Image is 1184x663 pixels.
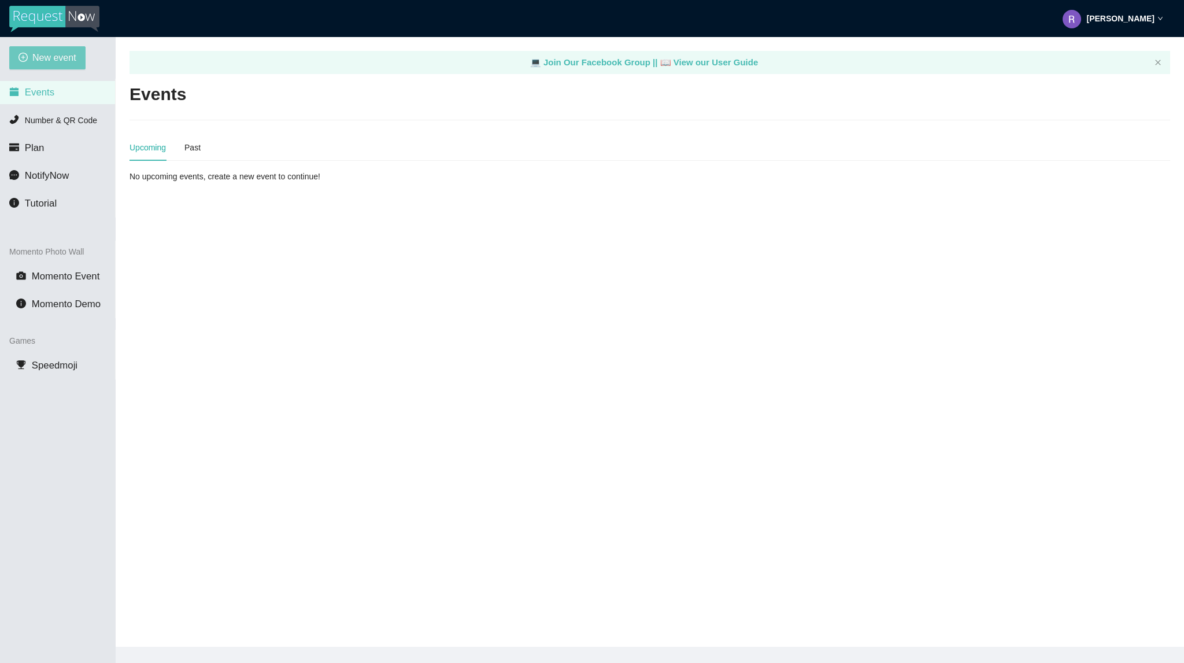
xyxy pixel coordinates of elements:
[660,57,671,67] span: laptop
[16,299,26,308] span: info-circle
[25,87,54,98] span: Events
[660,57,758,67] a: laptop View our User Guide
[32,360,77,371] span: Speedmoji
[530,57,541,67] span: laptop
[25,116,97,125] span: Number & QR Code
[16,271,26,281] span: camera
[32,299,101,310] span: Momento Demo
[32,271,100,282] span: Momento Event
[9,6,99,32] img: RequestNow
[25,198,57,209] span: Tutorial
[25,142,45,153] span: Plan
[9,87,19,97] span: calendar
[530,57,660,67] a: laptop Join Our Facebook Group ||
[129,141,166,154] div: Upcoming
[1063,10,1081,28] img: ACg8ocLhAggMDWVDA1eU7qfC_nloOBVBCGhvJMARlLUlK9ib3iztmA=s96-c
[9,46,86,69] button: plus-circleNew event
[1157,16,1163,21] span: down
[9,198,19,208] span: info-circle
[1155,59,1161,67] button: close
[1087,14,1155,23] strong: [PERSON_NAME]
[32,50,76,65] span: New event
[129,170,470,183] div: No upcoming events, create a new event to continue!
[16,360,26,370] span: trophy
[9,170,19,180] span: message
[18,53,28,64] span: plus-circle
[184,141,201,154] div: Past
[129,83,186,106] h2: Events
[9,142,19,152] span: credit-card
[25,170,69,181] span: NotifyNow
[9,115,19,124] span: phone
